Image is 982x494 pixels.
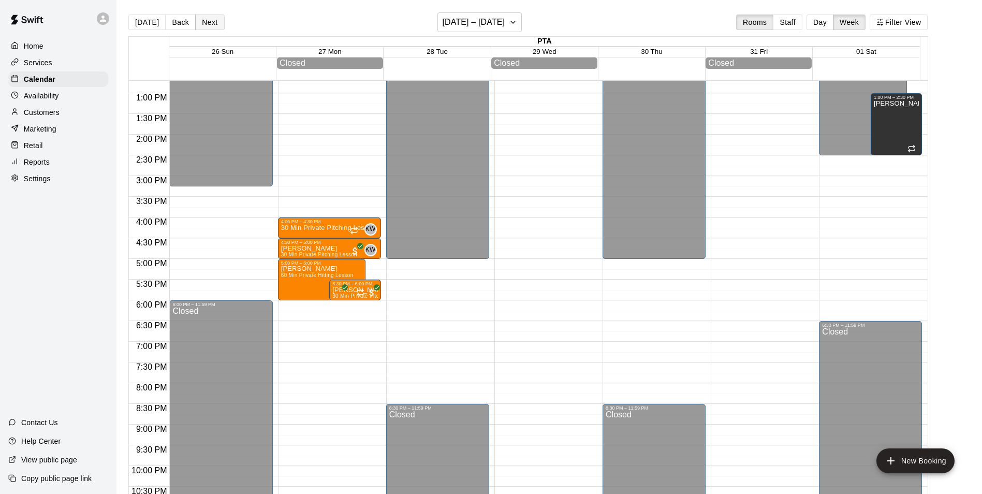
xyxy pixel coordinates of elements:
[21,417,58,428] p: Contact Us
[365,224,376,235] span: KW
[369,244,377,256] span: Kenny Weimer
[281,240,378,245] div: 4:30 PM – 5:00 PM
[24,140,43,151] p: Retail
[364,223,377,236] div: Kenny Weimer
[24,157,50,167] p: Reports
[350,226,358,235] span: Recurring event
[8,171,108,186] a: Settings
[24,107,60,118] p: Customers
[24,91,59,101] p: Availability
[606,405,702,411] div: 8:30 PM – 11:59 PM
[364,244,377,256] div: Kenny Weimer
[134,197,170,206] span: 3:30 PM
[329,280,381,300] div: 5:30 PM – 6:00 PM: 30 Min Private Pitching Lesson
[870,14,928,30] button: Filter View
[134,135,170,143] span: 2:00 PM
[442,15,505,30] h6: [DATE] – [DATE]
[281,219,378,224] div: 4:00 PM – 4:30 PM
[750,48,768,55] button: 31 Fri
[365,245,376,255] span: KW
[367,287,377,298] span: All customers have paid
[134,445,170,454] span: 9:30 PM
[874,95,919,100] div: 1:00 PM – 2:30 PM
[641,48,662,55] button: 30 Thu
[24,41,43,51] p: Home
[281,252,357,257] span: 30 Min Private Pitching Lesson
[134,362,170,371] span: 7:30 PM
[172,302,269,307] div: 6:00 PM – 11:59 PM
[129,466,169,475] span: 10:00 PM
[280,59,380,68] div: Closed
[212,48,233,55] button: 26 Sun
[833,14,866,30] button: Week
[24,124,56,134] p: Marketing
[134,321,170,330] span: 6:30 PM
[356,288,364,297] span: Recurring event
[708,59,809,68] div: Closed
[8,71,108,87] a: Calendar
[24,57,52,68] p: Services
[318,48,341,55] button: 27 Mon
[350,246,360,256] span: All customers have paid
[21,455,77,465] p: View public page
[822,323,919,328] div: 6:30 PM – 11:59 PM
[134,155,170,164] span: 2:30 PM
[389,405,486,411] div: 8:30 PM – 11:59 PM
[195,14,224,30] button: Next
[134,383,170,392] span: 8:00 PM
[134,280,170,288] span: 5:30 PM
[8,121,108,137] a: Marketing
[907,144,916,153] span: Recurring event
[134,114,170,123] span: 1:30 PM
[134,259,170,268] span: 5:00 PM
[876,448,955,473] button: add
[736,14,773,30] button: Rooms
[21,473,92,484] p: Copy public page link
[281,272,354,278] span: 60 Min Private Hitting Lesson
[8,138,108,153] a: Retail
[369,223,377,236] span: Kenny Weimer
[8,154,108,170] a: Reports
[134,404,170,413] span: 8:30 PM
[533,48,556,55] button: 29 Wed
[134,217,170,226] span: 4:00 PM
[856,48,876,55] button: 01 Sat
[134,93,170,102] span: 1:00 PM
[807,14,833,30] button: Day
[21,436,61,446] p: Help Center
[427,48,448,55] button: 28 Tue
[332,281,378,286] div: 5:30 PM – 6:00 PM
[8,55,108,70] a: Services
[24,74,55,84] p: Calendar
[128,14,166,30] button: [DATE]
[278,217,381,238] div: 4:00 PM – 4:30 PM: 30 Min Private Pitching Lesson
[8,88,108,104] a: Availability
[281,260,362,266] div: 5:00 PM – 6:00 PM
[134,342,170,351] span: 7:00 PM
[334,287,345,298] span: All customers have paid
[494,59,595,68] div: Closed
[8,38,108,54] a: Home
[278,259,365,300] div: 5:00 PM – 6:00 PM: Wyatt Tadeo
[8,105,108,120] a: Customers
[773,14,802,30] button: Staff
[169,37,919,47] div: PTA
[134,425,170,433] span: 9:00 PM
[134,238,170,247] span: 4:30 PM
[278,238,381,259] div: 4:30 PM – 5:00 PM: Gabe Kosloske
[332,293,408,299] span: 30 Min Private Pitching Lesson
